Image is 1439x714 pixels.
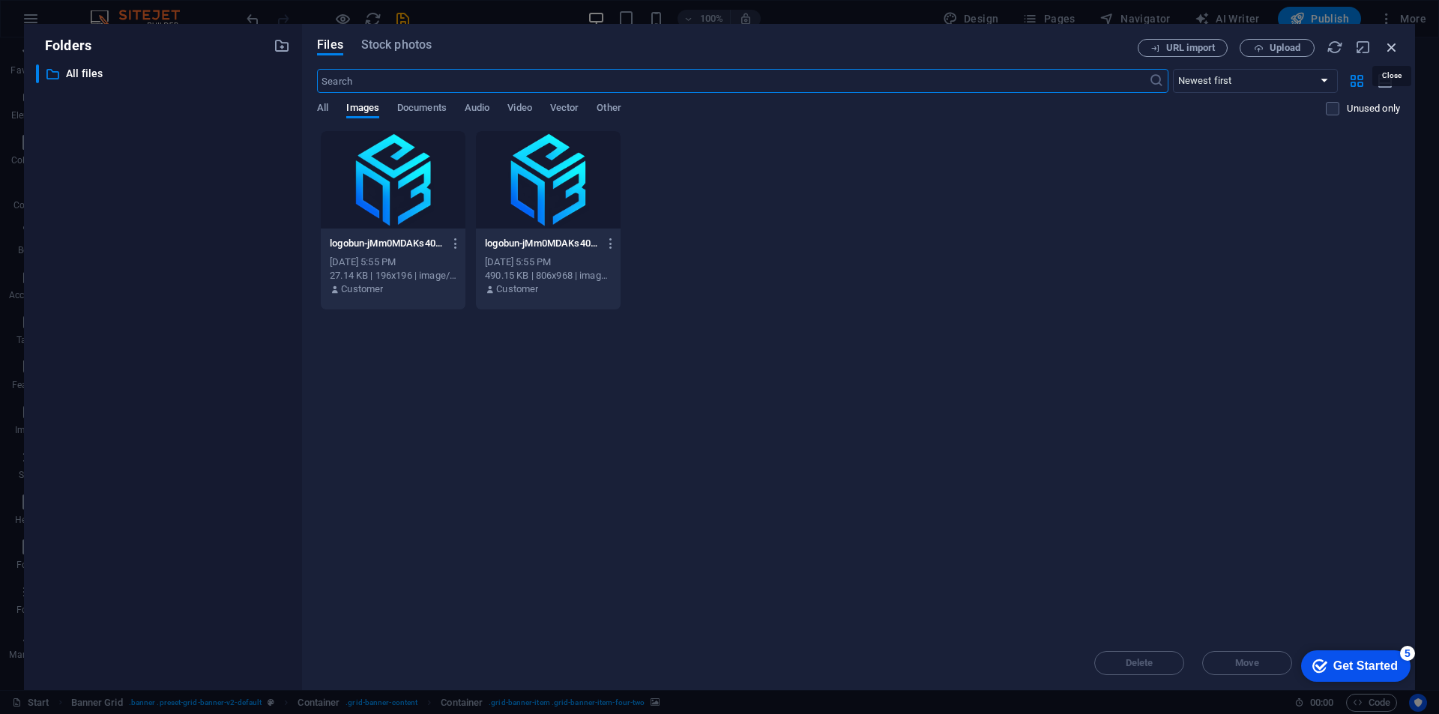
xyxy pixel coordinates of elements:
[341,282,383,296] p: Customer
[317,69,1148,93] input: Search
[110,3,125,18] div: 5
[1270,43,1300,52] span: Upload
[507,99,531,120] span: Video
[1166,43,1215,52] span: URL import
[11,7,121,39] div: Get Started 5 items remaining, 0% complete
[330,255,456,269] div: [DATE] 5:55 PM
[496,282,538,296] p: Customer
[397,99,447,120] span: Documents
[361,36,432,54] span: Stock photos
[485,269,612,282] div: 490.15 KB | 806x968 | image/png
[36,64,39,83] div: ​
[1355,39,1372,55] i: Minimize
[597,99,621,120] span: Other
[1138,39,1228,57] button: URL import
[1240,39,1315,57] button: Upload
[1347,102,1400,115] p: Displays only files that are not in use on the website. Files added during this session can still...
[330,269,456,282] div: 27.14 KB | 196x196 | image/png
[465,99,489,120] span: Audio
[550,99,579,120] span: Vector
[43,16,108,30] div: Get Started
[485,255,612,269] div: [DATE] 5:55 PM
[346,99,379,120] span: Images
[330,237,442,250] p: logobun-jMm0MDAKs40ZnmrlPJxmYw-7eWpUbI5wwl48wpqdEknmw.png
[274,37,290,54] i: Create new folder
[317,99,328,120] span: All
[317,36,343,54] span: Files
[36,36,91,55] p: Folders
[485,237,597,250] p: logobun-jMm0MDAKs40ZnmrlPJxmYw.png
[66,65,262,82] p: All files
[1327,39,1343,55] i: Reload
